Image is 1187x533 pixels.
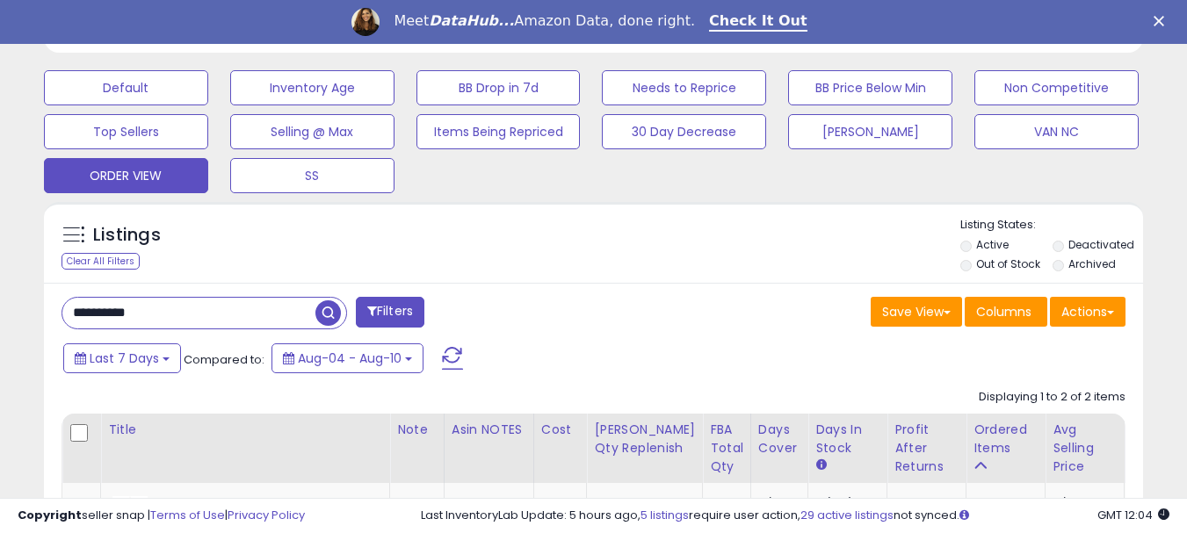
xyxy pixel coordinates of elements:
label: Active [976,237,1009,252]
a: Privacy Policy [228,507,305,523]
span: Compared to: [184,351,264,368]
div: Title [108,421,382,439]
h5: Listings [93,223,161,248]
div: Ordered Items [973,421,1038,457]
button: Last 7 Days [63,343,181,373]
button: Inventory Age [230,70,394,105]
div: Last InventoryLab Update: 5 hours ago, require user action, not synced. [421,508,1169,524]
button: SS [230,158,394,193]
div: Days Cover [758,421,800,457]
button: Selling @ Max [230,114,394,149]
div: Asin NOTES [452,421,526,439]
button: Save View [871,297,962,327]
button: Actions [1050,297,1125,327]
button: [PERSON_NAME] [788,114,952,149]
a: 5 listings [641,507,689,523]
button: Non Competitive [974,70,1139,105]
small: Days In Stock. [815,457,826,473]
th: CSV column name: cust_attr_1_ Asin NOTES [444,414,533,483]
button: VAN NC [974,114,1139,149]
label: Deactivated [1068,237,1134,252]
th: Please note that this number is a calculation based on your required days of coverage and your ve... [587,414,703,483]
button: Filters [356,297,424,328]
strong: Copyright [18,507,82,523]
button: 30 Day Decrease [602,114,766,149]
div: Displaying 1 to 2 of 2 items [979,389,1125,406]
p: Listing States: [960,217,1143,234]
img: Profile image for Georgie [351,8,380,36]
div: Profit After Returns [894,421,959,476]
div: Clear All Filters [62,253,140,270]
button: Aug-04 - Aug-10 [271,343,423,373]
span: Last 7 Days [90,349,159,367]
label: Out of Stock [976,256,1040,271]
button: BB Price Below Min [788,70,952,105]
a: Check It Out [709,12,807,32]
button: Default [44,70,208,105]
a: 29 active listings [800,507,894,523]
div: Note [397,421,437,439]
div: Days In Stock [815,421,879,457]
button: ORDER VIEW [44,158,208,193]
label: Archived [1068,256,1116,271]
div: Avg Selling Price [1053,421,1117,476]
button: Items Being Repriced [416,114,581,149]
button: Needs to Reprice [602,70,766,105]
div: FBA Total Qty [710,421,743,476]
a: Terms of Use [150,507,225,523]
div: Close [1154,16,1171,26]
div: Cost [541,421,580,439]
span: Aug-04 - Aug-10 [298,349,402,367]
div: Meet Amazon Data, done right. [394,12,695,30]
span: 2025-08-18 12:04 GMT [1097,507,1169,523]
div: [PERSON_NAME] Qty Replenish [594,421,695,457]
span: Columns [976,303,1031,321]
button: Top Sellers [44,114,208,149]
button: Columns [965,297,1047,327]
div: seller snap | | [18,508,305,524]
i: DataHub... [429,12,514,29]
button: BB Drop in 7d [416,70,581,105]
